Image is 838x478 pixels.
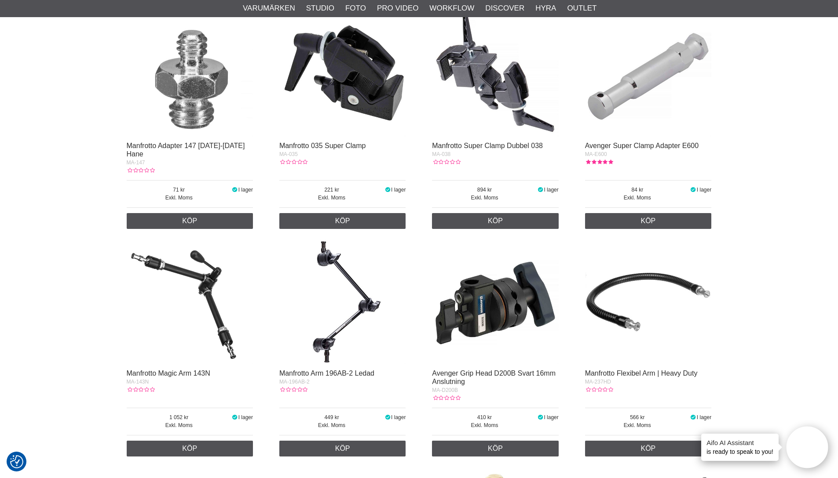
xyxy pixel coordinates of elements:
span: Exkl. Moms [127,421,231,429]
span: 410 [432,413,537,421]
a: Manfrotto Adapter 147 [DATE]-[DATE] Hane [127,142,245,158]
span: Exkl. Moms [432,194,537,202]
span: 894 [432,186,537,194]
a: Köp [432,441,559,456]
span: Exkl. Moms [585,421,690,429]
div: Kundbetyg: 0 [279,158,307,166]
a: Discover [485,3,524,14]
span: MA-D200B [432,387,458,393]
a: Manfrotto Flexibel Arm | Heavy Duty [585,369,698,377]
a: Köp [585,441,712,456]
span: 221 [279,186,384,194]
i: I lager [537,187,544,193]
span: Exkl. Moms [585,194,690,202]
a: Studio [306,3,334,14]
span: I lager [697,187,711,193]
a: Köp [585,213,712,229]
a: Hyra [535,3,556,14]
i: I lager [231,414,238,420]
a: Köp [127,213,253,229]
a: Outlet [567,3,596,14]
span: 449 [279,413,384,421]
div: Kundbetyg: 0 [585,386,613,394]
img: Manfrotto Magic Arm 143N [127,238,253,364]
div: Kundbetyg: 0 [127,386,155,394]
a: Avenger Super Clamp Adapter E600 [585,142,699,149]
div: Kundbetyg: 0 [432,158,460,166]
a: Köp [432,213,559,229]
a: Foto [345,3,366,14]
span: Exkl. Moms [279,194,384,202]
i: I lager [231,187,238,193]
span: I lager [697,414,711,420]
span: MA-147 [127,159,145,166]
i: I lager [384,414,391,420]
a: Varumärken [243,3,295,14]
span: 566 [585,413,690,421]
span: MA-196AB-2 [279,379,310,385]
img: Revisit consent button [10,455,23,468]
button: Samtyckesinställningar [10,454,23,470]
span: MA-035 [279,151,298,157]
span: I lager [544,414,558,420]
img: Manfrotto Arm 196AB-2 Ledad [279,238,406,364]
a: Manfrotto Magic Arm 143N [127,369,210,377]
a: Manfrotto Arm 196AB-2 Ledad [279,369,374,377]
img: Manfrotto 035 Super Clamp [279,10,406,137]
span: I lager [391,187,406,193]
span: I lager [238,187,253,193]
a: Avenger Grip Head D200B Svart 16mm Anslutning [432,369,556,385]
div: Kundbetyg: 0 [127,167,155,174]
i: I lager [690,187,697,193]
span: 1 052 [127,413,231,421]
span: 71 [127,186,231,194]
span: MA-038 [432,151,450,157]
span: MA-237HD [585,379,611,385]
span: Exkl. Moms [279,421,384,429]
span: MA-143N [127,379,149,385]
span: 84 [585,186,690,194]
a: Pro Video [377,3,418,14]
i: I lager [384,187,391,193]
a: Manfrotto 035 Super Clamp [279,142,366,149]
span: Exkl. Moms [127,194,231,202]
img: Avenger Grip Head D200B Svart 16mm Anslutning [432,238,559,364]
span: I lager [238,414,253,420]
a: Manfrotto Super Clamp Dubbel 038 [432,142,543,149]
i: I lager [537,414,544,420]
span: I lager [391,414,406,420]
span: I lager [544,187,558,193]
div: Kundbetyg: 0 [432,394,460,402]
i: I lager [690,414,697,420]
img: Manfrotto Flexibel Arm | Heavy Duty [585,238,712,364]
div: is ready to speak to you! [701,434,779,461]
span: MA-E600 [585,151,607,157]
span: Exkl. Moms [432,421,537,429]
a: Köp [279,441,406,456]
a: Köp [279,213,406,229]
div: Kundbetyg: 5.00 [585,158,613,166]
img: Manfrotto Super Clamp Dubbel 038 [432,10,559,137]
img: Manfrotto Adapter 147 1/4-3/8 Hane [127,10,253,137]
h4: Aifo AI Assistant [706,438,773,447]
img: Avenger Super Clamp Adapter E600 [585,10,712,137]
a: Workflow [429,3,474,14]
div: Kundbetyg: 0 [279,386,307,394]
a: Köp [127,441,253,456]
